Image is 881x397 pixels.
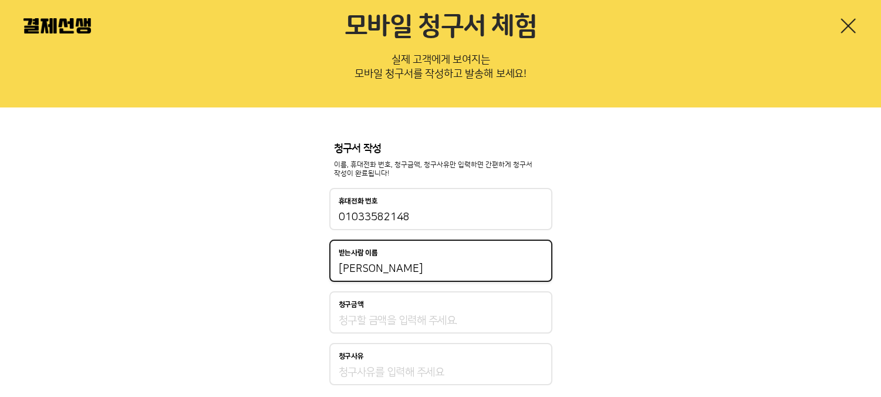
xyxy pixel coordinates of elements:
input: 청구사유 [339,365,543,379]
input: 휴대전화 번호 [339,210,543,224]
p: 이름, 휴대전화 번호, 청구금액, 청구사유만 입력하면 간편하게 청구서 작성이 완료됩니다! [334,160,548,179]
p: 받는사람 이름 [339,249,378,257]
p: 청구서 작성 [334,143,548,156]
p: 휴대전화 번호 [339,197,378,206]
p: 청구금액 [339,301,364,309]
input: 받는사람 이름 [339,262,543,276]
p: 실제 고객에게 보여지는 모바일 청구서를 작성하고 발송해 보세요! [23,50,858,89]
p: 청구사유 [339,352,364,361]
img: 결제선생 [23,18,91,33]
input: 청구금액 [339,314,543,328]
